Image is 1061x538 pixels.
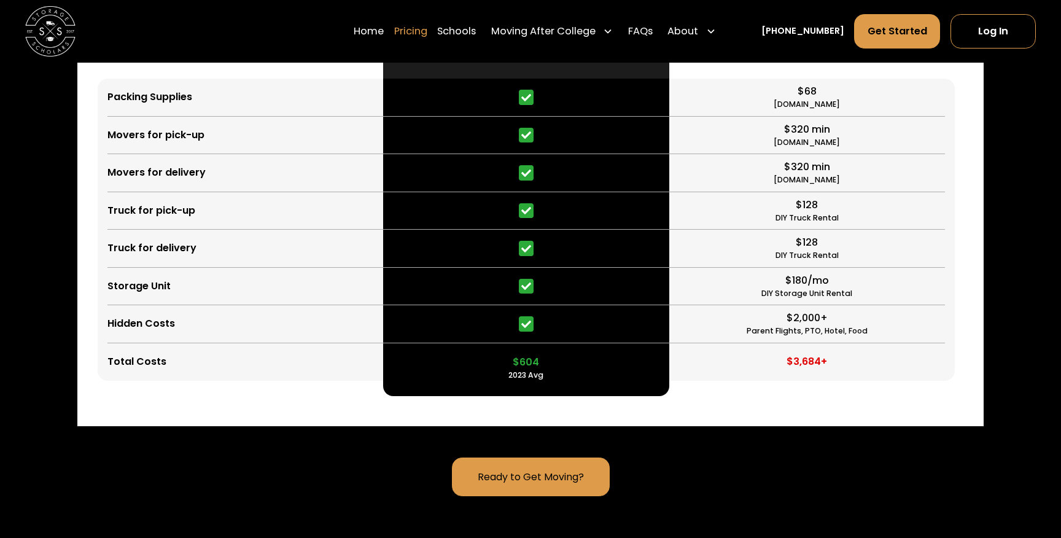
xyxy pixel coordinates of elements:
div: 2023 Avg [508,370,543,381]
a: Pricing [394,14,427,49]
div: Storage Unit [107,279,171,294]
div: Moving After College [486,14,618,49]
a: [PHONE_NUMBER] [761,25,844,38]
div: Hidden Costs [107,316,175,331]
div: Total Costs [107,354,166,369]
div: $128 [796,235,818,250]
div: Truck for pick-up [107,203,195,218]
div: DIY Storage Unit Rental [761,288,852,299]
div: [DOMAIN_NAME] [774,99,840,110]
div: $604 [513,355,539,370]
div: $2,000+ [787,311,828,326]
div: About [663,14,721,49]
div: Movers for delivery [107,165,206,180]
a: Schools [437,14,476,49]
a: Ready to Get Moving? [452,458,610,496]
div: Truck for delivery [107,241,196,255]
div: DIY Truck Rental [775,250,839,261]
div: Moving After College [491,24,596,39]
a: Log In [950,15,1036,49]
div: Parent Flights, PTO, Hotel, Food [747,326,868,337]
div: $128 [796,198,818,212]
a: home [25,6,76,57]
div: $68 [798,84,817,99]
div: $3,684+ [787,354,827,369]
div: [DOMAIN_NAME] [774,174,840,185]
div: DIY Truck Rental [775,212,839,224]
a: Get Started [854,15,940,49]
a: Home [354,14,384,49]
div: $320 min [784,160,830,174]
a: FAQs [628,14,653,49]
div: [DOMAIN_NAME] [774,137,840,148]
div: $320 min [784,122,830,137]
img: Storage Scholars main logo [25,6,76,57]
div: Movers for pick-up [107,128,204,142]
div: About [667,24,698,39]
div: Packing Supplies [107,90,192,104]
div: $180/mo [785,273,829,288]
